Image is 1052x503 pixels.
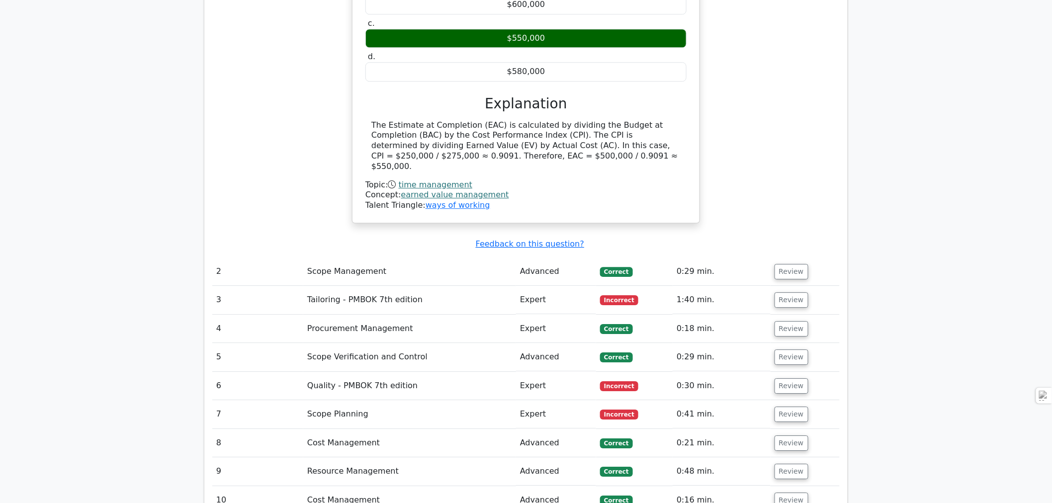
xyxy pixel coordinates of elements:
[303,315,516,343] td: Procurement Management
[775,464,808,479] button: Review
[303,257,516,286] td: Scope Management
[673,343,770,371] td: 0:29 min.
[212,457,303,486] td: 9
[426,200,490,210] a: ways of working
[476,239,584,249] a: Feedback on this question?
[303,429,516,457] td: Cost Management
[516,457,596,486] td: Advanced
[368,18,375,28] span: c.
[368,52,375,61] span: d.
[600,410,638,419] span: Incorrect
[673,457,770,486] td: 0:48 min.
[673,315,770,343] td: 0:18 min.
[212,400,303,428] td: 7
[775,292,808,308] button: Review
[516,257,596,286] td: Advanced
[212,343,303,371] td: 5
[673,400,770,428] td: 0:41 min.
[516,286,596,314] td: Expert
[673,429,770,457] td: 0:21 min.
[303,372,516,400] td: Quality - PMBOK 7th edition
[600,352,632,362] span: Correct
[673,257,770,286] td: 0:29 min.
[303,286,516,314] td: Tailoring - PMBOK 7th edition
[775,407,808,422] button: Review
[365,180,687,211] div: Talent Triangle:
[600,381,638,391] span: Incorrect
[365,190,687,200] div: Concept:
[212,257,303,286] td: 2
[516,315,596,343] td: Expert
[775,264,808,279] button: Review
[212,429,303,457] td: 8
[673,372,770,400] td: 0:30 min.
[371,95,681,112] h3: Explanation
[600,267,632,277] span: Correct
[775,435,808,451] button: Review
[775,349,808,365] button: Review
[516,372,596,400] td: Expert
[212,372,303,400] td: 6
[775,378,808,394] button: Review
[600,295,638,305] span: Incorrect
[371,120,681,172] div: The Estimate at Completion (EAC) is calculated by dividing the Budget at Completion (BAC) by the ...
[303,457,516,486] td: Resource Management
[365,180,687,190] div: Topic:
[212,315,303,343] td: 4
[212,286,303,314] td: 3
[401,190,509,199] a: earned value management
[365,62,687,82] div: $580,000
[600,438,632,448] span: Correct
[399,180,472,189] a: time management
[516,343,596,371] td: Advanced
[516,429,596,457] td: Advanced
[303,343,516,371] td: Scope Verification and Control
[516,400,596,428] td: Expert
[600,467,632,477] span: Correct
[775,321,808,336] button: Review
[365,29,687,48] div: $550,000
[303,400,516,428] td: Scope Planning
[600,324,632,334] span: Correct
[673,286,770,314] td: 1:40 min.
